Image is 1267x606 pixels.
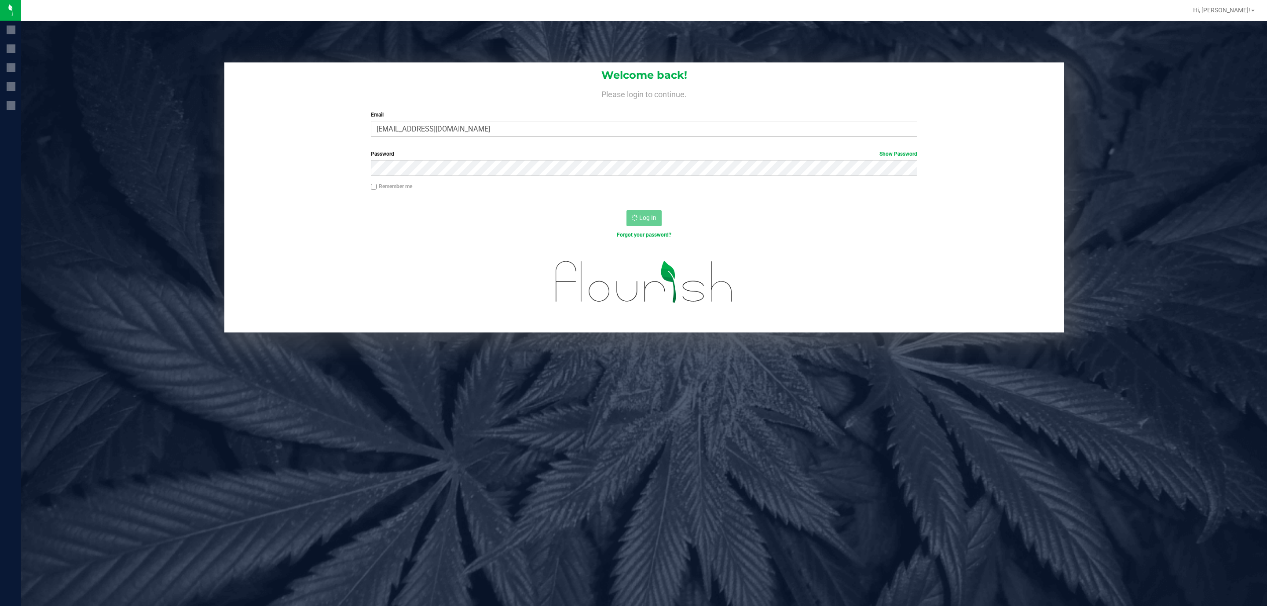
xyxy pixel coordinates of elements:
a: Show Password [879,151,917,157]
input: Remember me [371,184,377,190]
h1: Welcome back! [224,69,1064,81]
button: Log In [626,210,662,226]
img: flourish_logo.svg [539,248,749,315]
span: Log In [639,214,656,221]
h4: Please login to continue. [224,88,1064,99]
a: Forgot your password? [617,232,671,238]
label: Remember me [371,183,412,190]
span: Hi, [PERSON_NAME]! [1193,7,1250,14]
label: Email [371,111,917,119]
span: Password [371,151,394,157]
